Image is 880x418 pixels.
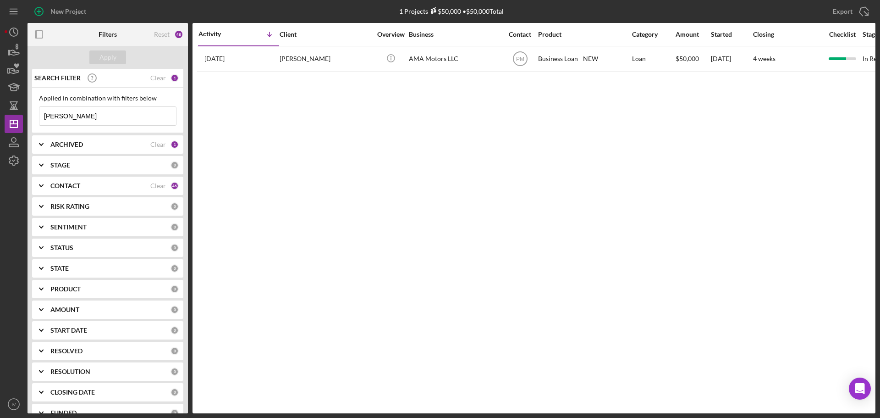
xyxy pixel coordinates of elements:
[824,2,875,21] button: Export
[11,402,16,407] text: IV
[150,74,166,82] div: Clear
[170,244,179,252] div: 0
[849,378,871,400] div: Open Intercom Messenger
[50,244,73,251] b: STATUS
[170,223,179,231] div: 0
[170,347,179,355] div: 0
[409,31,500,38] div: Business
[170,388,179,396] div: 0
[632,47,675,71] div: Loan
[174,30,183,39] div: 48
[280,47,371,71] div: [PERSON_NAME]
[538,31,630,38] div: Product
[50,368,90,375] b: RESOLUTION
[5,395,23,413] button: IV
[39,95,176,102] div: Applied in combination with filters below
[50,409,77,417] b: FUNDED
[150,141,166,148] div: Clear
[50,203,89,210] b: RISK RATING
[170,182,179,190] div: 46
[170,409,179,417] div: 0
[50,306,79,313] b: AMOUNT
[27,2,95,21] button: New Project
[154,31,170,38] div: Reset
[50,285,81,293] b: PRODUCT
[409,47,500,71] div: AMA Motors LLC
[170,161,179,169] div: 0
[170,285,179,293] div: 0
[89,50,126,64] button: Apply
[428,7,461,15] div: $50,000
[50,389,95,396] b: CLOSING DATE
[170,264,179,273] div: 0
[34,74,81,82] b: SEARCH FILTER
[170,74,179,82] div: 1
[399,7,504,15] div: 1 Projects • $50,000 Total
[280,31,371,38] div: Client
[50,2,86,21] div: New Project
[753,31,822,38] div: Closing
[753,55,775,62] time: 4 weeks
[50,265,69,272] b: STATE
[676,31,710,38] div: Amount
[99,31,117,38] b: Filters
[150,182,166,189] div: Clear
[204,55,225,62] time: 2025-08-25 21:38
[50,327,87,334] b: START DATE
[170,140,179,149] div: 1
[170,368,179,376] div: 0
[374,31,408,38] div: Overview
[170,306,179,314] div: 0
[516,56,524,62] text: PM
[50,182,80,189] b: CONTACT
[170,202,179,211] div: 0
[711,47,752,71] div: [DATE]
[50,223,87,231] b: SENTIMENT
[711,31,752,38] div: Started
[198,30,239,38] div: Activity
[170,326,179,334] div: 0
[632,31,675,38] div: Category
[823,31,862,38] div: Checklist
[833,2,852,21] div: Export
[50,141,83,148] b: ARCHIVED
[50,347,82,355] b: RESOLVED
[538,47,630,71] div: Business Loan - NEW
[50,162,70,169] b: STAGE
[676,55,699,62] span: $50,000
[99,50,116,64] div: Apply
[503,31,537,38] div: Contact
